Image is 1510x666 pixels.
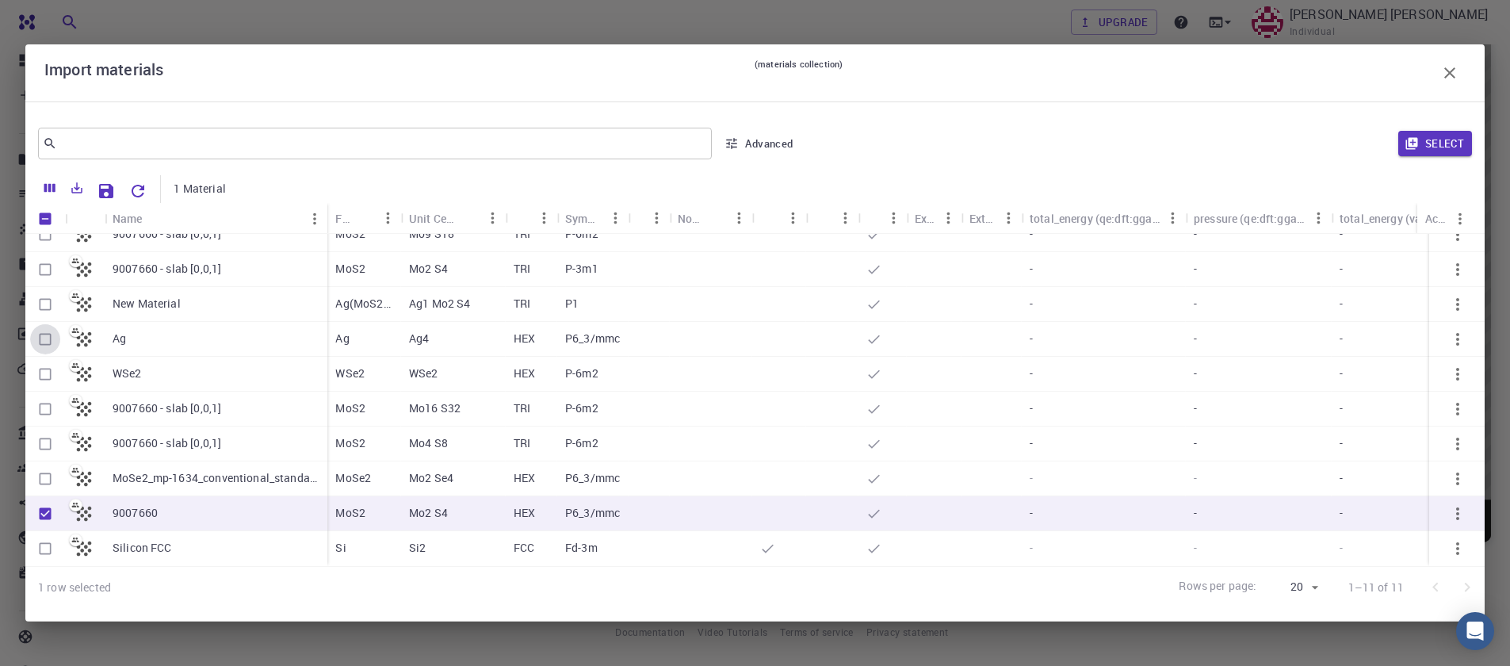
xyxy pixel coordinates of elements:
p: WSe2 [113,366,142,381]
p: - [1340,400,1343,416]
p: Fd-3m [565,540,598,556]
p: - [1340,366,1343,381]
p: TRI [514,226,530,242]
button: Menu [833,205,858,231]
p: - [1340,435,1343,451]
p: - [1030,226,1033,242]
div: Ext+lnk [915,203,936,234]
div: Open Intercom Messenger [1456,612,1494,650]
p: TRI [514,400,530,416]
p: 9007660 - slab [0,0,1] [113,400,221,416]
div: total_energy (vasp:dft:gga:pbe) [1340,203,1482,234]
div: - [1022,531,1186,566]
p: Mo16 S32 [409,400,461,416]
div: Actions [1425,203,1447,234]
p: P1 [565,296,579,312]
div: total_energy (qe:dft:gga:pbe) [1022,203,1186,234]
div: - [1332,531,1508,566]
p: Mo4 S8 [409,435,448,451]
p: FCC [514,540,534,556]
p: - [1030,296,1033,312]
p: Mo2 S4 [409,261,448,277]
p: 9007660 - slab [0,0,1] [113,261,221,277]
div: Non-periodic [678,203,701,234]
div: Non-periodic [670,203,752,234]
p: MoS2 [335,435,365,451]
p: HEX [514,331,535,346]
p: 9007660 - slab [0,0,1] [113,226,221,242]
p: - [1030,261,1033,277]
button: Menu [1447,206,1473,232]
p: Ag(MoS2)2 [335,296,392,312]
p: - [1194,261,1197,277]
button: Sort [701,205,727,231]
div: Name [105,203,327,234]
p: - [1030,505,1033,521]
button: Menu [936,205,961,231]
div: Ext+lnk [907,203,961,234]
div: Formula [327,203,400,234]
p: P-6m2 [565,226,598,242]
p: P6_3/mmc [565,470,620,486]
button: Advanced [718,131,801,156]
button: Menu [996,205,1022,231]
p: 9007660 - slab [0,0,1] [113,435,221,451]
small: (materials collection) [755,57,843,89]
p: P-6m2 [565,400,598,416]
p: - [1194,331,1197,346]
p: - [1194,226,1197,242]
button: Save Explorer Settings [90,175,122,207]
div: Shared [806,203,858,234]
button: Menu [881,205,907,231]
p: HEX [514,470,535,486]
div: pressure (qe:dft:gga:pbe) [1194,203,1306,234]
div: pressure (qe:dft:gga:pbe) [1186,203,1332,234]
p: - [1194,366,1197,381]
p: - [1194,505,1197,521]
button: Menu [480,205,506,231]
p: HEX [514,366,535,381]
p: Mo2 S4 [409,505,448,521]
p: Si2 [409,540,426,556]
button: Select [1398,131,1472,156]
div: Unit Cell Formula [409,203,455,234]
p: - [1340,331,1343,346]
div: Tags [629,203,670,234]
button: Menu [1160,205,1186,231]
button: Menu [781,205,806,231]
p: - [1194,296,1197,312]
p: - [1030,435,1033,451]
p: - [1340,261,1343,277]
div: Symmetry [557,203,629,234]
p: P-6m2 [565,366,598,381]
p: - [1194,400,1197,416]
button: Reset Explorer Settings [122,175,154,207]
p: - [1030,400,1033,416]
p: MoS2 [335,400,365,416]
button: Menu [532,205,557,231]
p: P6_3/mmc [565,331,620,346]
div: Lattice [506,203,557,234]
div: total_energy (qe:dft:gga:pbe) [1030,203,1160,234]
button: Sort [814,205,839,231]
p: Ag [335,331,349,346]
p: 9007660 [113,505,158,521]
button: Menu [644,205,670,231]
p: New Material [113,296,181,312]
div: - [1022,461,1186,496]
p: Mo2 Se4 [409,470,453,486]
span: Support [32,11,89,25]
button: Sort [760,205,786,231]
button: Menu [1306,205,1332,231]
p: Rows per page: [1179,578,1256,596]
p: HEX [514,505,535,521]
p: MoS2 [335,226,365,242]
p: TRI [514,435,530,451]
p: MoSe2 [335,470,371,486]
p: Si [335,540,346,556]
div: Default [752,203,806,234]
p: 1 Material [174,181,226,197]
p: - [1030,366,1033,381]
div: Ext+web [969,203,996,234]
p: P-6m2 [565,435,598,451]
